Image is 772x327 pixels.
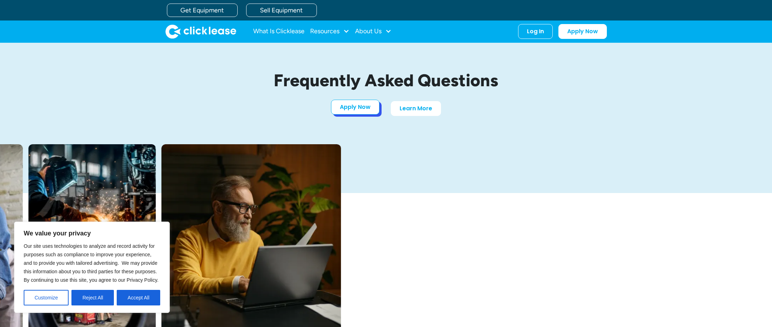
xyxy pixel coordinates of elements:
[71,290,114,305] button: Reject All
[14,222,170,313] div: We value your privacy
[28,144,156,240] img: A welder in a large mask working on a large pipe
[117,290,160,305] button: Accept All
[391,101,441,116] a: Learn More
[331,100,379,115] a: Apply Now
[24,229,160,238] p: We value your privacy
[310,24,349,39] div: Resources
[253,24,304,39] a: What Is Clicklease
[527,28,544,35] div: Log In
[24,243,158,283] span: Our site uses technologies to analyze and record activity for purposes such as compliance to impr...
[355,24,391,39] div: About Us
[24,290,69,305] button: Customize
[246,4,317,17] a: Sell Equipment
[220,71,552,90] h1: Frequently Asked Questions
[558,24,607,39] a: Apply Now
[167,4,238,17] a: Get Equipment
[166,24,236,39] a: home
[166,24,236,39] img: Clicklease logo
